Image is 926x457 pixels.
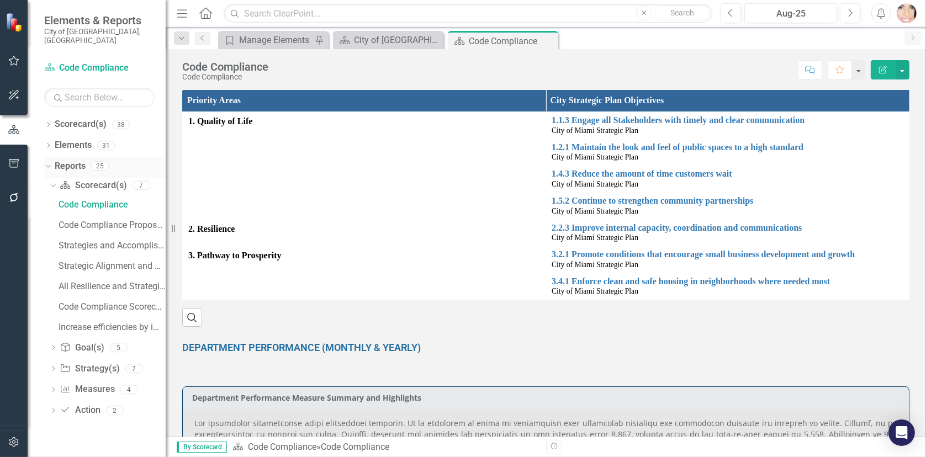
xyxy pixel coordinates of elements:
[59,302,166,312] div: Code Compliance Scorecard Evaluation and Recommendations
[97,141,115,150] div: 31
[552,207,638,215] span: City of Miami Strategic Plan
[188,223,540,236] span: 2. Resilience
[239,33,312,47] div: Manage Elements
[59,261,166,271] div: Strategic Alignment and Performance Measures
[552,115,903,125] a: 1.1.3 Engage all Stakeholders with timely and clear communication
[112,120,130,129] div: 38
[552,142,903,152] a: 1.2.1 Maintain the look and feel of public spaces to a high standard
[552,223,903,233] a: 2.2.3 Improve internal capacity, coordination and communications
[60,363,119,375] a: Strategy(s)
[552,287,638,295] span: City of Miami Strategic Plan
[44,62,155,75] a: Code Compliance
[56,196,166,214] a: Code Compliance
[56,237,166,254] a: Strategies and Accomplishments
[6,13,25,32] img: ClearPoint Strategy
[56,278,166,295] a: All Resilience and Strategic Actions for Code Compliance 2023-24
[232,441,538,454] div: »
[654,6,710,21] button: Search
[91,162,109,171] div: 25
[552,169,903,179] a: 1.4.3 Reduce the amount of time customers wait
[59,220,166,230] div: Code Compliance Proposed Budget (Strategic Plans and Performance Measures) FY 2025-26
[44,88,155,107] input: Search Below...
[552,233,638,242] span: City of Miami Strategic Plan
[552,277,903,286] a: 3.4.1 Enforce clean and safe housing in neighborhoods where needed most
[56,257,166,275] a: Strategic Alignment and Performance Measures
[192,394,903,402] h3: Department Performance Measure Summary and Highlights
[552,153,638,161] span: City of Miami Strategic Plan
[552,196,903,206] a: 1.5.2 Continue to strengthen community partnerships
[182,61,268,73] div: Code Compliance
[125,364,143,373] div: 7
[224,4,712,23] input: Search ClearPoint...
[182,73,268,81] div: Code Compliance
[56,216,166,234] a: Code Compliance Proposed Budget (Strategic Plans and Performance Measures) FY 2025-26
[552,180,638,188] span: City of Miami Strategic Plan
[248,442,316,452] a: Code Compliance
[60,383,114,396] a: Measures
[44,27,155,45] small: City of [GEOGRAPHIC_DATA], [GEOGRAPHIC_DATA]
[888,419,915,446] div: Open Intercom Messenger
[55,139,92,152] a: Elements
[670,8,694,17] span: Search
[59,281,166,291] div: All Resilience and Strategic Actions for Code Compliance 2023-24
[469,34,555,48] div: Code Compliance
[55,160,86,173] a: Reports
[552,126,638,135] span: City of Miami Strategic Plan
[336,33,441,47] a: City of [GEOGRAPHIC_DATA]
[59,200,166,210] div: Code Compliance
[60,342,104,354] a: Goal(s)
[120,385,138,394] div: 4
[897,3,917,23] img: Betsy Del Val
[188,115,540,128] span: 1. Quality of Life
[744,3,837,23] button: Aug-25
[748,7,833,20] div: Aug-25
[354,33,441,47] div: City of [GEOGRAPHIC_DATA]
[60,404,100,417] a: Action
[182,342,421,353] strong: DEPARTMENT PERFORMANCE (MONTHLY & YEARLY)
[133,181,150,190] div: 7
[188,249,540,262] span: 3. Pathway to Prosperity
[177,442,227,453] span: By Scorecard
[552,261,638,269] span: City of Miami Strategic Plan
[106,406,124,415] div: 2
[552,249,903,259] a: 3.2.1 Promote conditions that encourage small business development and growth
[59,322,166,332] div: Increase efficiencies by implementing quality control measures.......(iv) Strategy / Milestone Ev...
[221,33,312,47] a: Manage Elements
[60,179,126,192] a: Scorecard(s)
[59,241,166,251] div: Strategies and Accomplishments
[56,298,166,316] a: Code Compliance Scorecard Evaluation and Recommendations
[321,442,389,452] div: Code Compliance
[56,318,166,336] a: Increase efficiencies by implementing quality control measures.......(iv) Strategy / Milestone Ev...
[110,343,128,352] div: 5
[55,118,107,131] a: Scorecard(s)
[44,14,155,27] span: Elements & Reports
